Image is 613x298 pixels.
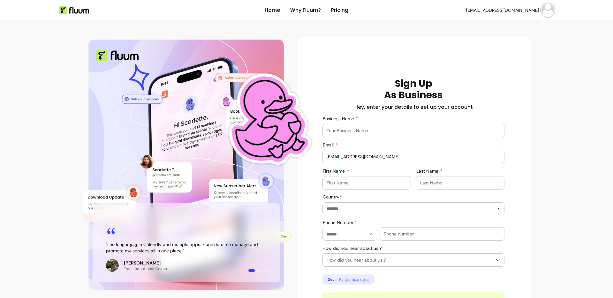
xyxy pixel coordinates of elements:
[354,103,473,111] h2: Hey, enter your details to set up your account
[339,277,369,282] span: Randomize data
[331,6,348,14] a: Pricing
[384,78,443,101] h1: Sign Up As Business
[416,168,440,174] span: Last Name
[96,50,139,61] img: Fluum Logo
[493,204,503,214] button: Show suggestions
[327,231,365,237] input: Phone Number
[323,168,346,174] span: First Name
[323,116,355,122] span: Business Name
[327,205,482,212] input: Country
[106,259,119,272] img: Review avatar
[124,266,167,271] p: Transformational Coach
[83,37,291,292] div: Illustration of Fluum AI Co-Founder on a smartphone, showing solo business performance insights s...
[290,6,321,14] a: Why Fluum?
[124,260,167,266] p: [PERSON_NAME]
[323,142,335,148] span: Email
[384,231,500,237] input: Phone number
[106,241,268,254] blockquote: " I no longer juggle Calendly and multiple apps. Fluum lets me manage and promote my services all...
[323,219,359,226] label: Phone Number
[323,194,345,200] label: Country
[323,254,504,266] button: How did you hear about us ?
[327,180,407,186] input: First Name
[327,153,500,160] input: Email
[365,229,375,239] button: Show suggestions
[265,6,280,14] a: Home
[541,4,554,17] img: avatar
[322,245,384,251] label: How did you hear about us ?
[420,180,500,186] input: Last Name
[327,127,500,134] input: Business Name
[327,257,493,263] span: How did you hear about us ?
[466,4,554,17] button: avatar[EMAIL_ADDRESS][DOMAIN_NAME]
[59,6,89,14] img: Fluum Logo
[214,49,319,190] img: Fluum Duck sticker
[466,7,539,13] span: [EMAIL_ADDRESS][DOMAIN_NAME]
[328,277,337,282] p: Dev :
